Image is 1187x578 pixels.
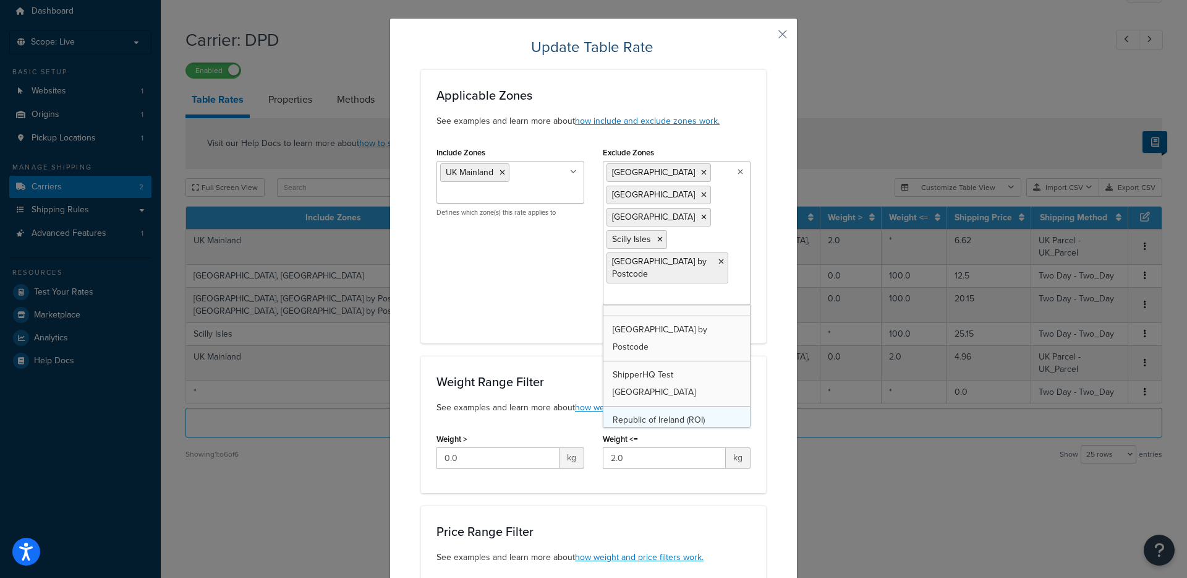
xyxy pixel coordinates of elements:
[603,148,654,157] label: Exclude Zones
[421,37,766,57] h2: Update Table Rate
[612,166,695,179] span: [GEOGRAPHIC_DATA]
[575,551,704,564] a: how weight and price filters work.
[726,447,751,468] span: kg
[436,401,751,415] p: See examples and learn more about
[603,407,750,434] a: Republic of Ireland (ROI)
[436,114,751,128] p: See examples and learn more about
[436,375,751,389] h3: Weight Range Filter
[603,361,750,406] a: ShipperHQ Test [GEOGRAPHIC_DATA]
[603,316,750,361] a: [GEOGRAPHIC_DATA] by Postcode
[559,447,584,468] span: kg
[613,413,705,426] span: Republic of Ireland (ROI)
[613,323,707,353] span: [GEOGRAPHIC_DATA] by Postcode
[446,166,493,179] span: UK Mainland
[613,368,696,399] span: ShipperHQ Test [GEOGRAPHIC_DATA]
[603,434,638,444] label: Weight <=
[436,551,751,564] p: See examples and learn more about
[612,255,707,280] span: [GEOGRAPHIC_DATA] by Postcode
[612,210,695,223] span: [GEOGRAPHIC_DATA]
[436,525,751,538] h3: Price Range Filter
[575,401,704,414] a: how weight and price filters work.
[612,233,651,246] span: Scilly Isles
[436,208,584,217] p: Defines which zone(s) this rate applies to
[436,148,485,157] label: Include Zones
[575,114,720,127] a: how include and exclude zones work.
[612,188,695,201] span: [GEOGRAPHIC_DATA]
[436,434,467,444] label: Weight >
[436,88,751,102] h3: Applicable Zones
